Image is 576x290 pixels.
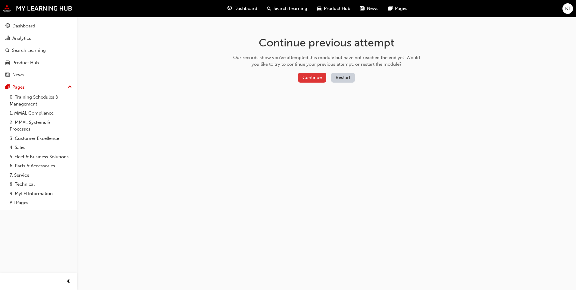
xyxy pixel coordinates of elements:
[5,85,10,90] span: pages-icon
[5,48,10,53] span: search-icon
[367,5,378,12] span: News
[324,5,350,12] span: Product Hub
[388,5,393,12] span: pages-icon
[7,143,74,152] a: 4. Sales
[2,69,74,80] a: News
[565,5,571,12] span: KT
[234,5,257,12] span: Dashboard
[562,3,573,14] button: KT
[360,5,365,12] span: news-icon
[298,73,326,83] button: Continue
[2,33,74,44] a: Analytics
[2,45,74,56] a: Search Learning
[355,2,383,15] a: news-iconNews
[5,60,10,66] span: car-icon
[7,152,74,162] a: 5. Fleet & Business Solutions
[331,73,355,83] button: Restart
[7,134,74,143] a: 3. Customer Excellence
[2,20,74,32] a: Dashboard
[262,2,312,15] a: search-iconSearch Learning
[223,2,262,15] a: guage-iconDashboard
[7,189,74,198] a: 9. MyLH Information
[312,2,355,15] a: car-iconProduct Hub
[2,19,74,82] button: DashboardAnalyticsSearch LearningProduct HubNews
[7,118,74,134] a: 2. MMAL Systems & Processes
[231,36,422,49] h1: Continue previous attempt
[274,5,307,12] span: Search Learning
[5,72,10,78] span: news-icon
[68,83,72,91] span: up-icon
[12,84,25,91] div: Pages
[5,36,10,41] span: chart-icon
[231,54,422,68] div: Our records show you've attempted this module but have not reached the end yet. Would you like to...
[12,47,46,54] div: Search Learning
[12,23,35,30] div: Dashboard
[7,180,74,189] a: 8. Technical
[2,82,74,93] button: Pages
[66,278,71,285] span: prev-icon
[227,5,232,12] span: guage-icon
[5,24,10,29] span: guage-icon
[7,161,74,171] a: 6. Parts & Accessories
[7,198,74,207] a: All Pages
[7,93,74,109] a: 0. Training Schedules & Management
[267,5,271,12] span: search-icon
[317,5,321,12] span: car-icon
[7,171,74,180] a: 7. Service
[395,5,407,12] span: Pages
[2,57,74,68] a: Product Hub
[7,109,74,118] a: 1. MMAL Compliance
[12,59,39,66] div: Product Hub
[12,35,31,42] div: Analytics
[12,71,24,78] div: News
[3,5,72,12] img: mmal
[383,2,412,15] a: pages-iconPages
